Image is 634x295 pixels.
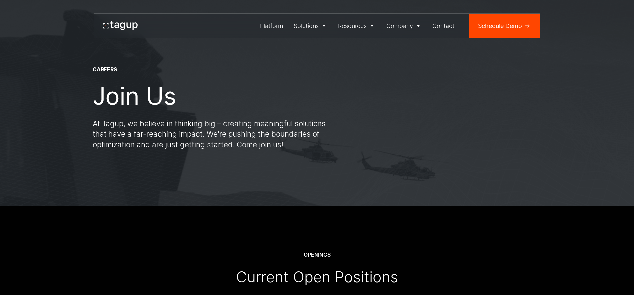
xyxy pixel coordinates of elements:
a: Solutions [288,14,333,38]
div: Current Open Positions [236,268,398,286]
div: Platform [260,21,283,30]
a: Schedule Demo [469,14,540,38]
h1: Join Us [93,82,176,109]
a: Contact [427,14,460,38]
a: Resources [333,14,381,38]
div: CAREERS [93,66,117,73]
p: At Tagup, we believe in thinking big – creating meaningful solutions that have a far-reaching imp... [93,118,332,150]
div: Company [386,21,413,30]
div: Schedule Demo [478,21,522,30]
div: Resources [338,21,367,30]
div: Contact [432,21,454,30]
a: Platform [255,14,289,38]
div: Solutions [294,21,319,30]
div: OPENINGS [304,251,331,259]
a: Company [381,14,427,38]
